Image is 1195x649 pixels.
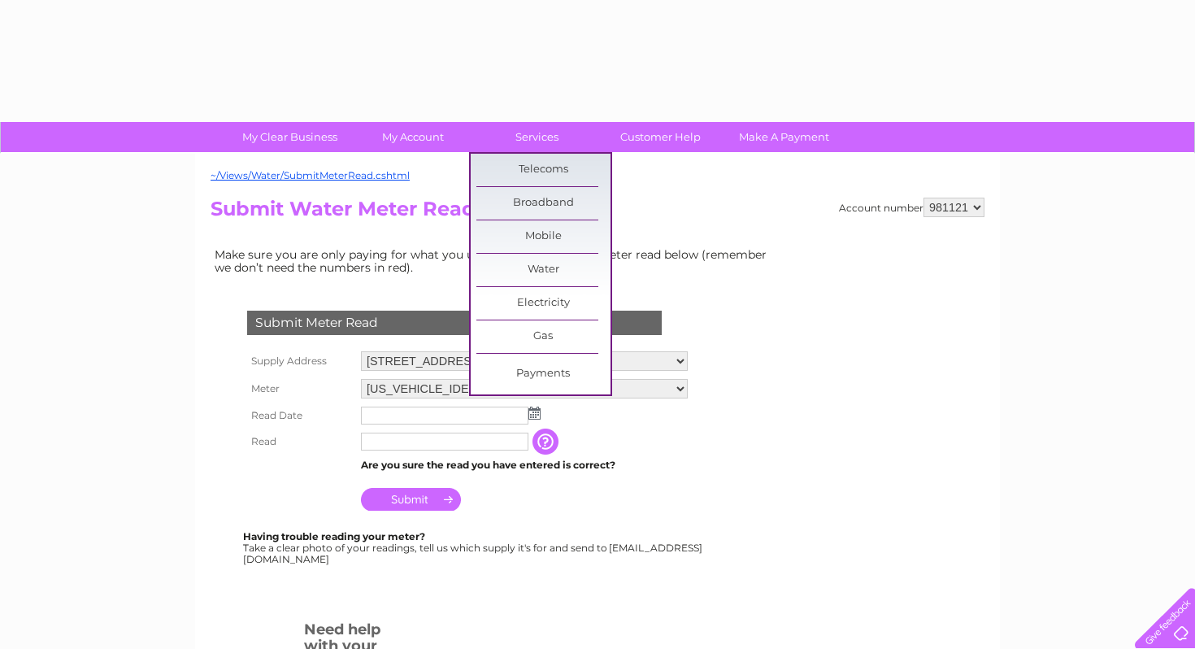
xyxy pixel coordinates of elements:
input: Submit [361,488,461,511]
div: Account number [839,198,984,217]
b: Having trouble reading your meter? [243,530,425,542]
th: Read [243,429,357,455]
a: Gas [476,320,611,353]
div: Submit Meter Read [247,311,662,335]
a: ~/Views/Water/SubmitMeterRead.cshtml [211,169,410,181]
a: Broadband [476,187,611,220]
div: Take a clear photo of your readings, tell us which supply it's for and send to [EMAIL_ADDRESS][DO... [243,531,705,564]
a: Water [476,254,611,286]
td: Make sure you are only paying for what you use. Simply enter your meter read below (remember we d... [211,244,780,278]
a: Mobile [476,220,611,253]
a: Payments [476,358,611,390]
a: My Clear Business [223,122,357,152]
th: Read Date [243,403,357,429]
th: Supply Address [243,347,357,375]
a: Customer Help [593,122,728,152]
h2: Submit Water Meter Read [211,198,984,229]
a: Make A Payment [717,122,851,152]
td: Are you sure the read you have entered is correct? [357,455,692,476]
a: My Account [346,122,480,152]
a: Telecoms [476,154,611,186]
th: Meter [243,375,357,403]
img: ... [528,407,541,420]
a: Services [470,122,604,152]
input: Information [532,429,562,455]
a: Electricity [476,287,611,320]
